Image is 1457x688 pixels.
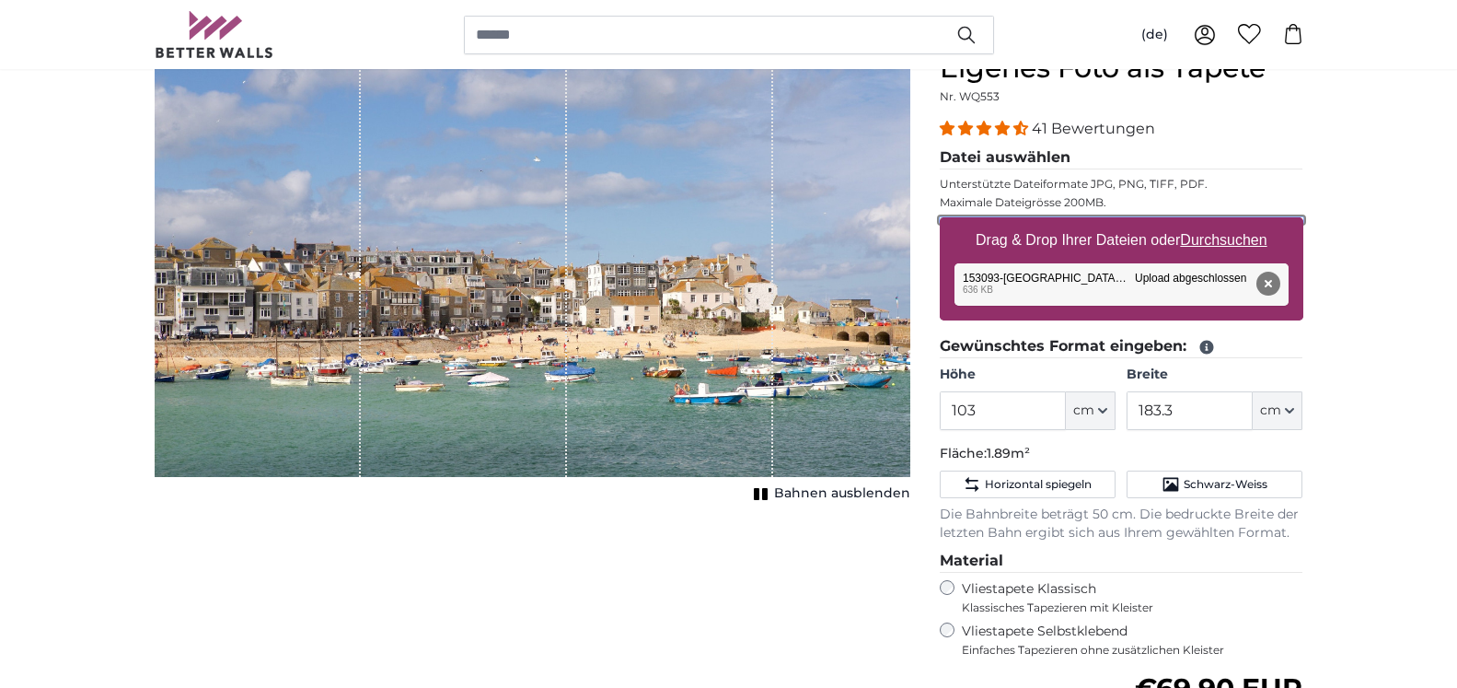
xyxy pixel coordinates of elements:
span: Schwarz-Weiss [1184,477,1267,492]
legend: Gewünschtes Format eingeben: [940,335,1303,358]
u: Durchsuchen [1180,232,1266,248]
span: Einfaches Tapezieren ohne zusätzlichen Kleister [962,643,1303,658]
legend: Datei auswählen [940,146,1303,169]
label: Drag & Drop Ihrer Dateien oder [968,222,1275,259]
span: 41 Bewertungen [1032,120,1155,137]
img: Betterwalls [155,11,274,58]
label: Breite [1127,366,1302,384]
span: Bahnen ausblenden [774,484,910,503]
span: 1.89m² [987,445,1030,461]
span: Nr. WQ553 [940,89,1000,103]
button: Schwarz-Weiss [1127,471,1302,498]
span: cm [1260,402,1281,420]
button: Bahnen ausblenden [748,481,910,507]
p: Unterstützte Dateiformate JPG, PNG, TIFF, PDF. [940,177,1303,192]
span: Klassisches Tapezieren mit Kleister [962,601,1288,615]
span: cm [1073,402,1094,420]
div: 1 of 1 [155,52,910,507]
button: cm [1253,391,1302,430]
legend: Material [940,550,1303,573]
label: Vliestapete Selbstklebend [962,623,1303,658]
label: Vliestapete Klassisch [962,580,1288,615]
label: Höhe [940,366,1116,384]
p: Fläche: [940,445,1303,463]
button: Horizontal spiegeln [940,471,1116,498]
span: Horizontal spiegeln [985,477,1092,492]
p: Die Bahnbreite beträgt 50 cm. Die bedruckte Breite der letzten Bahn ergibt sich aus Ihrem gewählt... [940,506,1303,542]
button: (de) [1127,18,1183,52]
button: cm [1066,391,1116,430]
span: 4.39 stars [940,120,1032,137]
p: Maximale Dateigrösse 200MB. [940,195,1303,210]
